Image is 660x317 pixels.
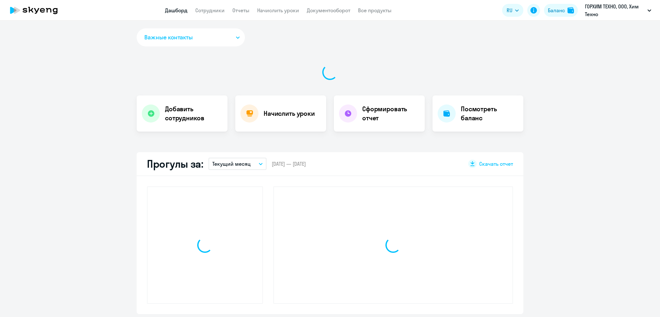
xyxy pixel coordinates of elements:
[165,7,188,14] a: Дашборд
[568,7,574,14] img: balance
[209,158,267,170] button: Текущий месяц
[147,157,203,170] h2: Прогулы за:
[461,104,518,123] h4: Посмотреть баланс
[195,7,225,14] a: Сотрудники
[582,3,655,18] button: ГОРХИМ ТЕХНО, ООО, Хим Техно
[548,6,565,14] div: Баланс
[362,104,420,123] h4: Сформировать отчет
[232,7,249,14] a: Отчеты
[257,7,299,14] a: Начислить уроки
[165,104,222,123] h4: Добавить сотрудников
[507,6,512,14] span: RU
[502,4,523,17] button: RU
[264,109,315,118] h4: Начислить уроки
[144,33,193,42] span: Важные контакты
[137,28,245,46] button: Важные контакты
[307,7,350,14] a: Документооборот
[272,160,306,167] span: [DATE] — [DATE]
[585,3,645,18] p: ГОРХИМ ТЕХНО, ООО, Хим Техно
[358,7,392,14] a: Все продукты
[544,4,578,17] button: Балансbalance
[212,160,251,168] p: Текущий месяц
[479,160,513,167] span: Скачать отчет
